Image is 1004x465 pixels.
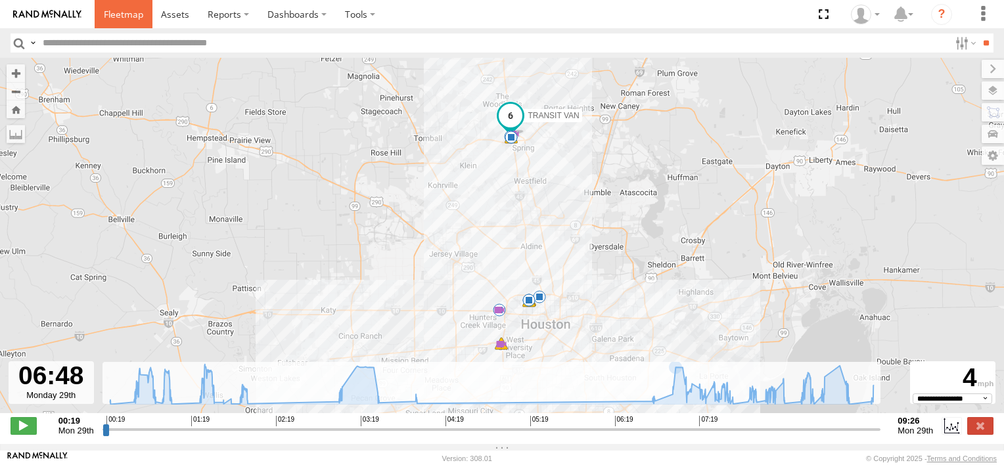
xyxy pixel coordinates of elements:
button: Zoom out [7,82,25,100]
img: rand-logo.svg [13,10,81,19]
label: Measure [7,125,25,143]
div: © Copyright 2025 - [866,454,997,462]
span: 01:19 [191,416,210,426]
a: Visit our Website [7,452,68,465]
div: Version: 308.01 [442,454,492,462]
span: 07:19 [699,416,718,426]
span: 00:19 [106,416,125,426]
div: Lupe Hernandez [846,5,884,24]
span: Mon 29th Sep 2025 [898,426,933,435]
label: Play/Stop [11,417,37,434]
button: Zoom in [7,64,25,82]
label: Map Settings [982,146,1004,165]
label: Close [967,417,993,434]
span: Mon 29th Sep 2025 [58,426,94,435]
span: 03:19 [361,416,379,426]
span: 02:19 [276,416,294,426]
label: Search Query [28,33,38,53]
span: TRANSIT VAN [528,111,579,120]
a: Terms and Conditions [927,454,997,462]
span: 04:19 [445,416,464,426]
span: 05:19 [530,416,549,426]
strong: 00:19 [58,416,94,426]
span: 06:19 [615,416,633,426]
div: 4 [912,363,993,393]
strong: 09:26 [898,416,933,426]
i: ? [931,4,952,25]
button: Zoom Home [7,100,25,118]
label: Search Filter Options [950,33,978,53]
